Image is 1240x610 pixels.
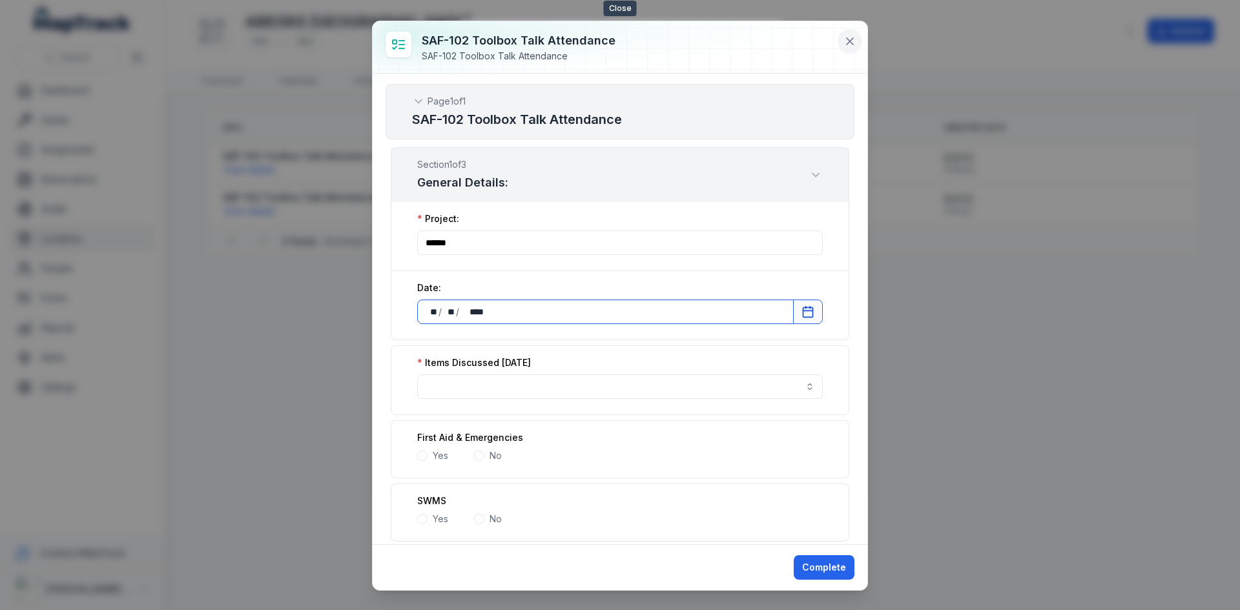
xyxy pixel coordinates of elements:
[417,158,508,171] span: Section 1 of 3
[417,494,446,507] label: SWMS
[456,305,460,318] div: /
[417,281,441,294] label: Date:
[490,513,502,525] label: No
[433,513,448,525] label: Yes
[443,305,456,318] div: month,
[417,174,508,192] h3: General Details:
[604,1,637,16] span: Close
[417,230,823,255] input: :r1e3:-form-item-label
[417,212,459,225] label: Project:
[794,555,854,580] button: Complete
[417,356,531,369] label: Items Discussed [DATE]
[433,449,448,462] label: Yes
[439,305,443,318] div: /
[426,305,439,318] div: day,
[422,32,615,50] h3: SAF-102 Toolbox Talk Attendance
[490,449,502,462] label: No
[412,110,828,128] h2: SAF-102 Toolbox Talk Attendance
[428,95,466,108] span: Page 1 of 1
[809,168,823,182] button: Expand
[460,305,485,318] div: year,
[422,50,615,63] div: SAF-102 Toolbox Talk Attendance
[417,431,523,444] label: First Aid & Emergencies
[793,300,823,324] button: Calendar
